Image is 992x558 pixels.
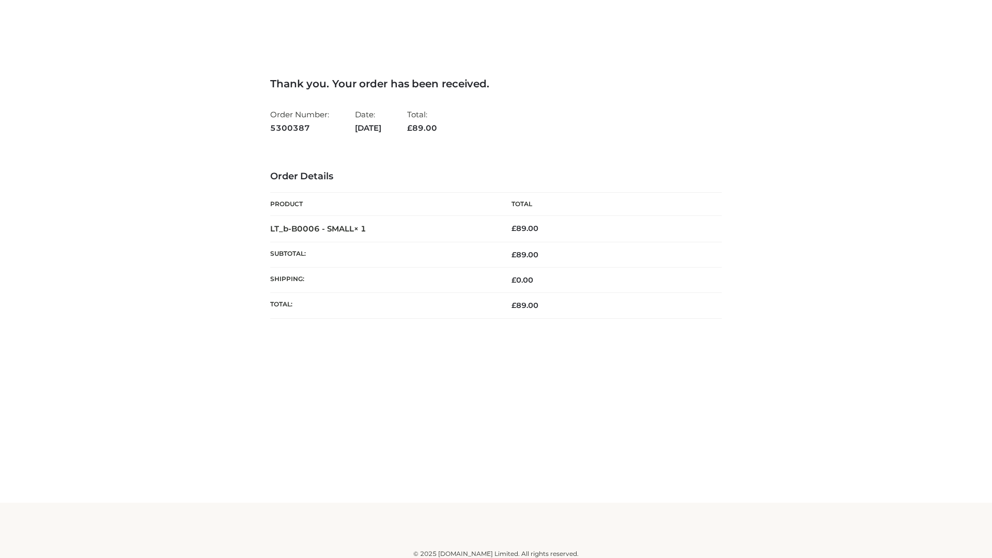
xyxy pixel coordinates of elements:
[355,121,381,135] strong: [DATE]
[512,224,538,233] bdi: 89.00
[407,123,412,133] span: £
[270,293,496,318] th: Total:
[512,250,538,259] span: 89.00
[407,105,437,137] li: Total:
[496,193,722,216] th: Total
[512,275,533,285] bdi: 0.00
[270,171,722,182] h3: Order Details
[270,105,329,137] li: Order Number:
[512,250,516,259] span: £
[512,301,538,310] span: 89.00
[270,242,496,267] th: Subtotal:
[512,224,516,233] span: £
[354,224,366,234] strong: × 1
[512,301,516,310] span: £
[407,123,437,133] span: 89.00
[270,193,496,216] th: Product
[355,105,381,137] li: Date:
[512,275,516,285] span: £
[270,78,722,90] h3: Thank you. Your order has been received.
[270,268,496,293] th: Shipping:
[270,121,329,135] strong: 5300387
[270,224,366,234] strong: LT_b-B0006 - SMALL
